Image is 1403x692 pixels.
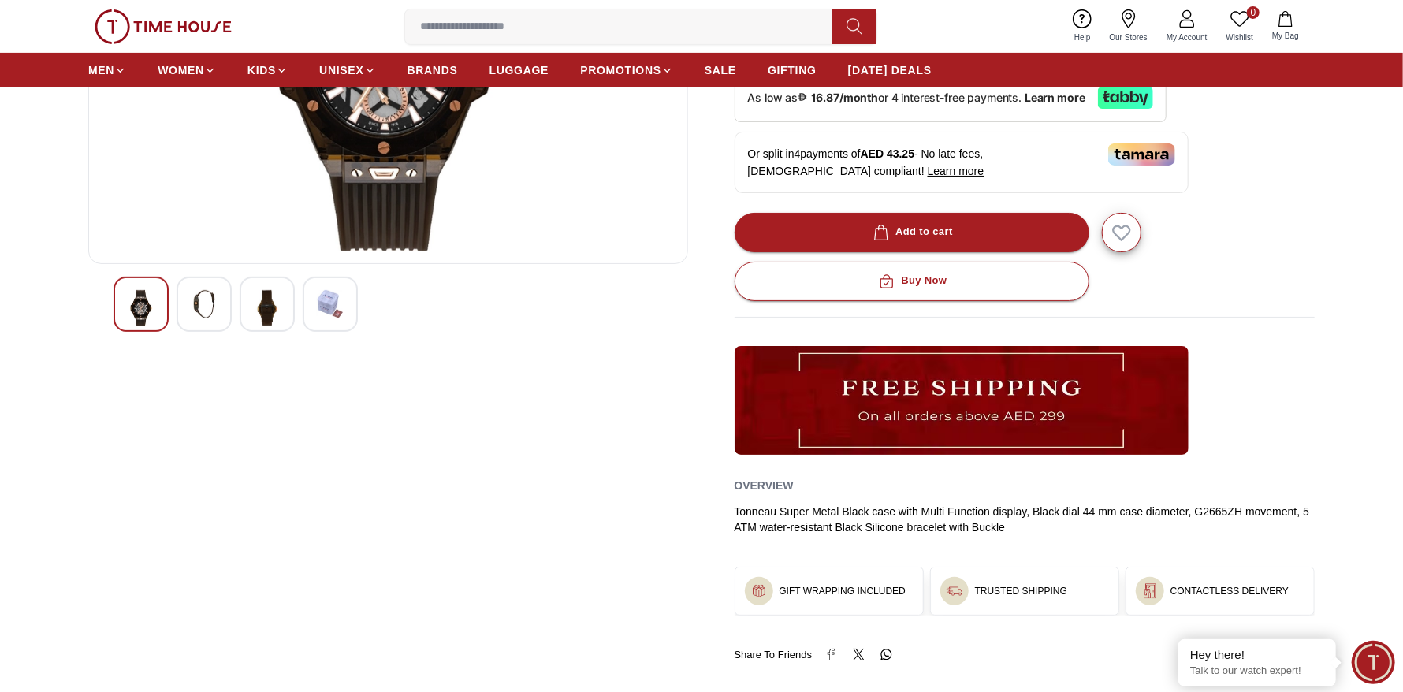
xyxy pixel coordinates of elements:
[408,62,458,78] span: BRANDS
[247,56,288,84] a: KIDS
[1263,8,1308,45] button: My Bag
[1190,664,1324,678] p: Talk to our watch expert!
[705,56,736,84] a: SALE
[1142,583,1158,599] img: ...
[489,62,549,78] span: LUGGAGE
[1247,6,1260,19] span: 0
[735,132,1189,193] div: Or split in 4 payments of - No late fees, [DEMOGRAPHIC_DATA] compliant!
[768,62,817,78] span: GIFTING
[1170,585,1289,597] h3: CONTACTLESS DELIVERY
[1266,30,1305,42] span: My Bag
[190,290,218,318] img: Lee Cooper Men's Black Dial Multi Function Watch - LC07975.051
[580,62,661,78] span: PROMOTIONS
[489,56,549,84] a: LUGGAGE
[975,585,1067,597] h3: TRUSTED SHIPPING
[247,62,276,78] span: KIDS
[316,290,344,318] img: Lee Cooper Men's Black Dial Multi Function Watch - LC07975.051
[1217,6,1263,47] a: 0Wishlist
[319,56,375,84] a: UNISEX
[735,647,813,663] span: Share To Friends
[928,165,984,177] span: Learn more
[1108,143,1175,166] img: Tamara
[1220,32,1260,43] span: Wishlist
[1103,32,1154,43] span: Our Stores
[95,9,232,44] img: ...
[780,585,906,597] h3: GIFT WRAPPING INCLUDED
[1160,32,1214,43] span: My Account
[848,62,932,78] span: [DATE] DEALS
[158,62,204,78] span: WOMEN
[158,56,216,84] a: WOMEN
[1100,6,1157,47] a: Our Stores
[1065,6,1100,47] a: Help
[848,56,932,84] a: [DATE] DEALS
[1068,32,1097,43] span: Help
[751,583,767,599] img: ...
[768,56,817,84] a: GIFTING
[861,147,914,160] span: AED 43.25
[735,346,1189,455] img: ...
[253,290,281,326] img: Lee Cooper Men's Black Dial Multi Function Watch - LC07975.051
[408,56,458,84] a: BRANDS
[580,56,673,84] a: PROMOTIONS
[1352,641,1395,684] div: Chat Widget
[735,213,1089,252] button: Add to cart
[735,474,794,497] h2: Overview
[735,262,1089,301] button: Buy Now
[127,290,155,326] img: Lee Cooper Men's Black Dial Multi Function Watch - LC07975.051
[705,62,736,78] span: SALE
[319,62,363,78] span: UNISEX
[735,504,1316,535] div: Tonneau Super Metal Black case with Multi Function display, Black dial 44 mm case diameter, G2665...
[870,223,953,241] div: Add to cart
[947,583,962,599] img: ...
[88,56,126,84] a: MEN
[876,272,947,290] div: Buy Now
[1190,647,1324,663] div: Hey there!
[88,62,114,78] span: MEN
